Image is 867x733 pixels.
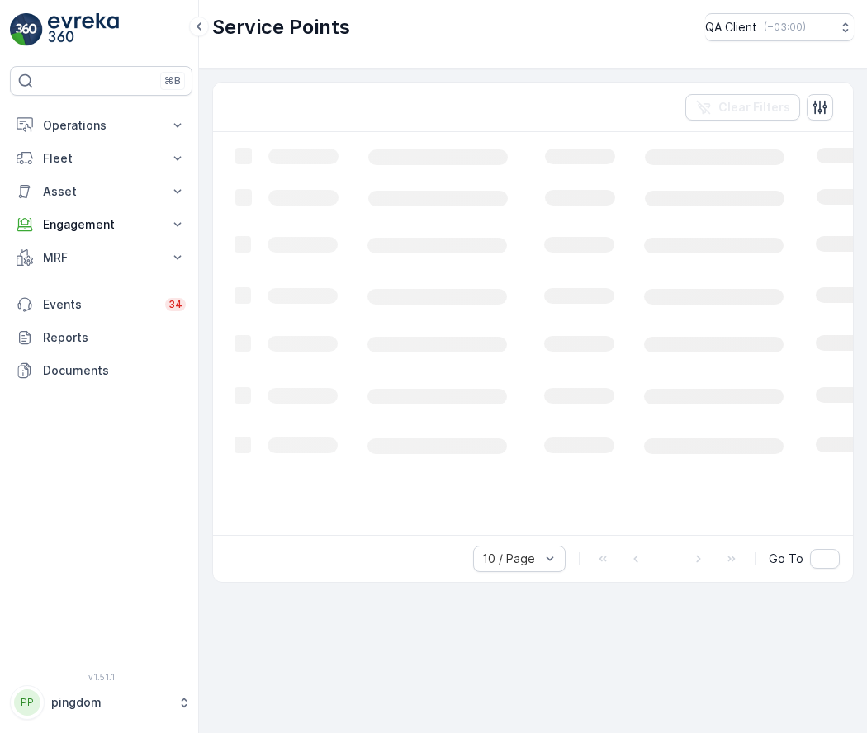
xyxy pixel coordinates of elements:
a: Reports [10,321,192,354]
p: Reports [43,329,186,346]
button: PPpingdom [10,685,192,720]
p: ⌘B [164,74,181,87]
div: PP [14,689,40,716]
p: Service Points [212,14,350,40]
img: logo [10,13,43,46]
p: ( +03:00 ) [764,21,806,34]
p: Fleet [43,150,159,167]
p: 34 [168,298,182,311]
span: v 1.51.1 [10,672,192,682]
p: Documents [43,362,186,379]
a: Events34 [10,288,192,321]
button: Operations [10,109,192,142]
span: Go To [769,551,803,567]
button: QA Client(+03:00) [705,13,854,41]
p: Events [43,296,155,313]
img: logo_light-DOdMpM7g.png [48,13,119,46]
button: Asset [10,175,192,208]
p: QA Client [705,19,757,35]
p: Engagement [43,216,159,233]
button: Engagement [10,208,192,241]
p: pingdom [51,694,169,711]
p: Operations [43,117,159,134]
a: Documents [10,354,192,387]
p: Clear Filters [718,99,790,116]
p: Asset [43,183,159,200]
p: MRF [43,249,159,266]
button: Clear Filters [685,94,800,121]
button: Fleet [10,142,192,175]
button: MRF [10,241,192,274]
